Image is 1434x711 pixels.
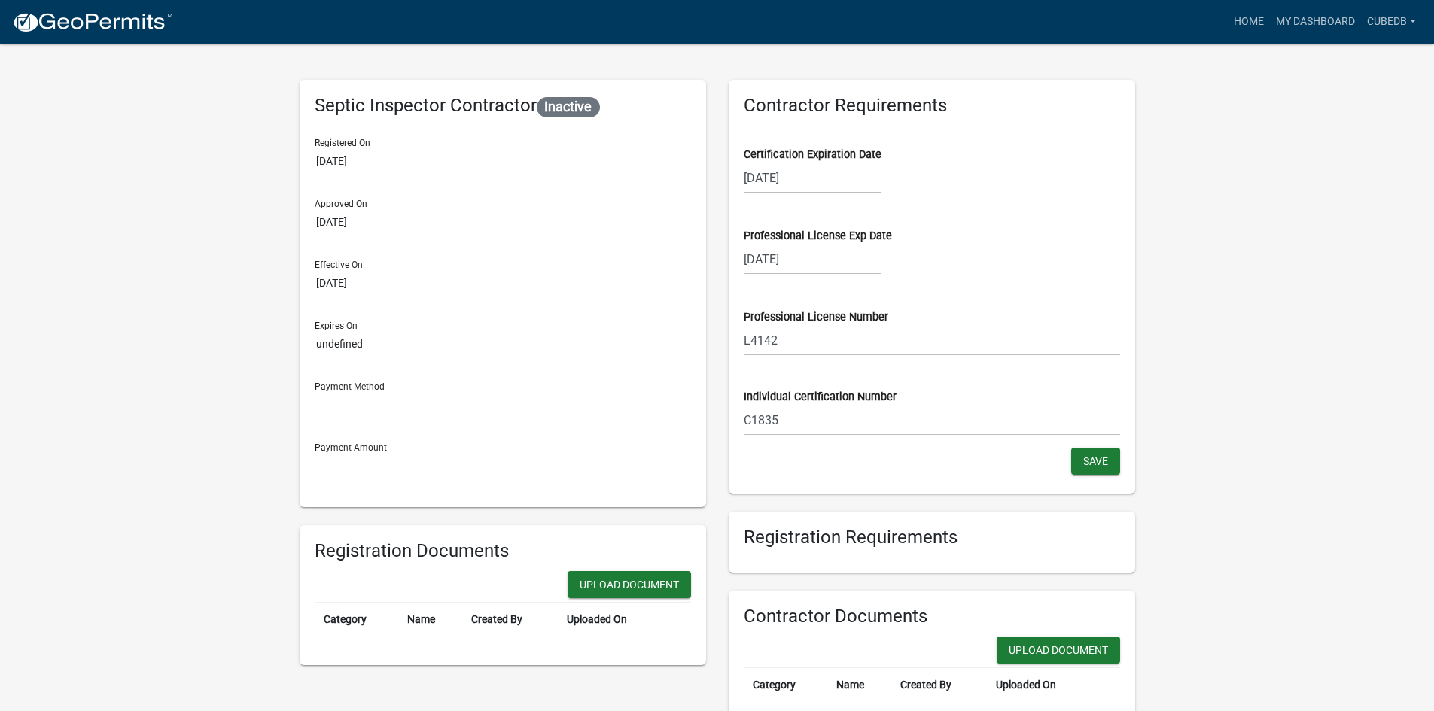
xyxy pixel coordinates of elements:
button: Save [1071,448,1120,475]
a: My Dashboard [1270,8,1361,36]
label: Individual Certification Number [744,392,897,403]
h6: Registration Documents [315,540,691,562]
th: Uploaded On [987,667,1095,702]
span: Save [1083,455,1108,467]
h6: Contractor Requirements [744,95,1120,117]
a: Home [1228,8,1270,36]
input: mm/dd/yyyy [744,244,881,275]
th: Name [827,667,891,702]
span: Inactive [537,97,601,117]
th: Name [398,602,461,637]
th: Created By [891,667,987,702]
wm-modal-confirm: New Document [997,637,1120,667]
label: Professional License Number [744,312,888,323]
th: Category [315,602,399,637]
h6: Septic Inspector Contractor [315,95,691,117]
th: Created By [462,602,558,637]
th: Category [744,667,828,702]
h6: Registration Requirements [744,527,1120,548]
wm-modal-confirm: New Document [568,571,691,602]
label: Professional License Exp Date [744,231,892,242]
input: mm/dd/yyyy [744,163,881,193]
label: Certification Expiration Date [744,150,881,160]
button: Upload Document [568,571,691,598]
h6: Contractor Documents [744,606,1120,627]
th: Uploaded On [558,602,666,637]
button: Upload Document [997,637,1120,664]
a: CubedB [1361,8,1422,36]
